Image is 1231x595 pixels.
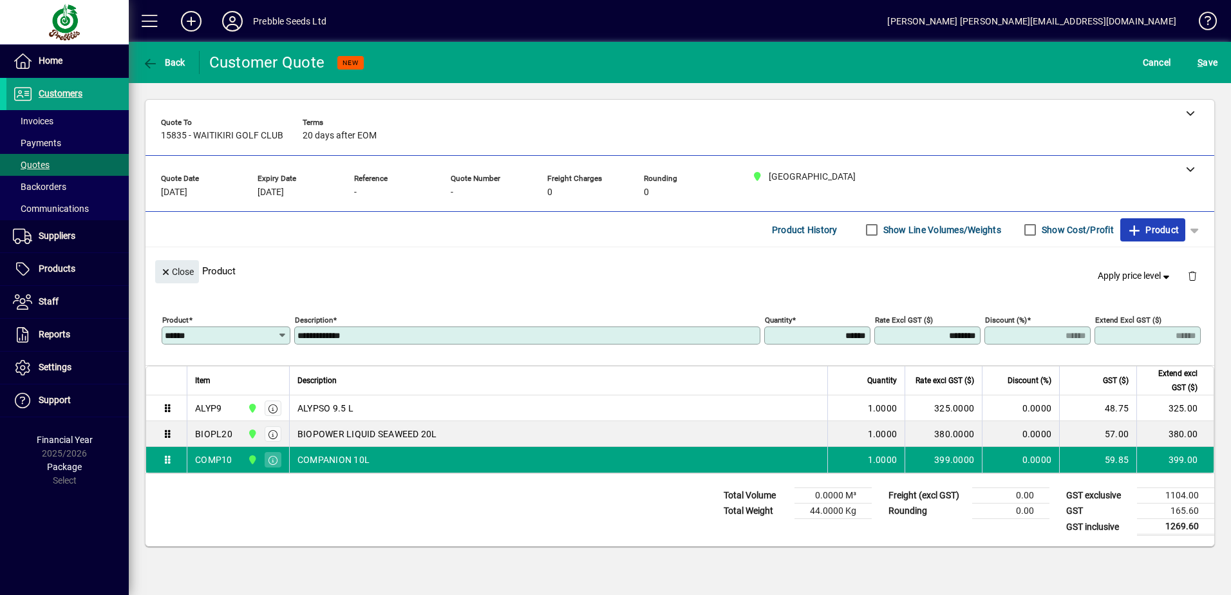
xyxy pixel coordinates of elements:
div: ALYP9 [195,402,221,415]
span: Products [39,263,75,274]
td: 44.0000 Kg [794,504,872,519]
span: 0 [644,187,649,198]
div: 399.0000 [913,453,974,466]
span: CHRISTCHURCH [244,453,259,467]
span: Cancel [1143,52,1171,73]
a: Suppliers [6,220,129,252]
span: BIOPOWER LIQUID SEAWEED 20L [297,428,437,440]
td: 0.00 [972,504,1049,519]
span: Discount (%) [1008,373,1051,388]
span: 1.0000 [868,453,897,466]
a: Products [6,253,129,285]
mat-label: Quantity [765,316,792,325]
a: Settings [6,352,129,384]
span: Payments [13,138,61,148]
td: 165.60 [1137,504,1214,519]
app-page-header-button: Close [152,265,202,277]
div: COMP10 [195,453,232,466]
span: Invoices [13,116,53,126]
button: Profile [212,10,253,33]
button: Close [155,260,199,283]
a: Support [6,384,129,417]
span: COMPANION 10L [297,453,370,466]
span: Suppliers [39,231,75,241]
span: ave [1198,52,1217,73]
span: 0 [547,187,552,198]
td: Total Volume [717,488,794,504]
label: Show Line Volumes/Weights [881,223,1001,236]
td: 399.00 [1136,447,1214,473]
span: GST ($) [1103,373,1129,388]
a: Invoices [6,110,129,132]
span: ALYPSO 9.5 L [297,402,353,415]
mat-label: Extend excl GST ($) [1095,316,1161,325]
span: S [1198,57,1203,68]
span: Quantity [867,373,897,388]
td: 0.0000 M³ [794,488,872,504]
td: Freight (excl GST) [882,488,972,504]
td: Total Weight [717,504,794,519]
app-page-header-button: Back [129,51,200,74]
button: Cancel [1140,51,1174,74]
span: Product History [772,220,838,240]
span: Support [39,395,71,405]
span: Product [1127,220,1179,240]
span: 15835 - WAITIKIRI GOLF CLUB [161,131,283,141]
td: 380.00 [1136,421,1214,447]
span: Item [195,373,211,388]
td: 1104.00 [1137,488,1214,504]
a: Knowledge Base [1189,3,1215,44]
td: 59.85 [1059,447,1136,473]
div: Customer Quote [209,52,325,73]
span: Customers [39,88,82,99]
a: Quotes [6,154,129,176]
span: [DATE] [161,187,187,198]
div: 380.0000 [913,428,974,440]
span: 1.0000 [868,428,897,440]
span: CHRISTCHURCH [244,427,259,441]
button: Product [1120,218,1185,241]
span: Package [47,462,82,472]
div: Prebble Seeds Ltd [253,11,326,32]
span: Description [297,373,337,388]
mat-label: Description [295,316,333,325]
span: 20 days after EOM [303,131,377,141]
label: Show Cost/Profit [1039,223,1114,236]
td: 0.0000 [982,447,1059,473]
span: Reports [39,329,70,339]
button: Product History [767,218,843,241]
span: Home [39,55,62,66]
span: - [451,187,453,198]
div: Product [146,247,1214,294]
td: 48.75 [1059,395,1136,421]
mat-label: Product [162,316,189,325]
td: GST exclusive [1060,488,1137,504]
a: Backorders [6,176,129,198]
td: 1269.60 [1137,519,1214,535]
span: - [354,187,357,198]
span: Back [142,57,185,68]
button: Save [1194,51,1221,74]
span: Backorders [13,182,66,192]
span: Rate excl GST ($) [916,373,974,388]
td: Rounding [882,504,972,519]
span: CHRISTCHURCH [244,401,259,415]
div: 325.0000 [913,402,974,415]
button: Delete [1177,260,1208,291]
span: Close [160,261,194,283]
span: Communications [13,203,89,214]
span: Apply price level [1098,269,1172,283]
button: Add [171,10,212,33]
td: 325.00 [1136,395,1214,421]
span: 1.0000 [868,402,897,415]
td: 0.0000 [982,421,1059,447]
td: 0.0000 [982,395,1059,421]
a: Reports [6,319,129,351]
a: Home [6,45,129,77]
mat-label: Discount (%) [985,316,1027,325]
td: GST [1060,504,1137,519]
span: Staff [39,296,59,307]
a: Staff [6,286,129,318]
div: [PERSON_NAME] [PERSON_NAME][EMAIL_ADDRESS][DOMAIN_NAME] [887,11,1176,32]
td: 57.00 [1059,421,1136,447]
